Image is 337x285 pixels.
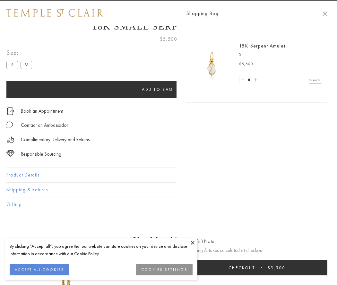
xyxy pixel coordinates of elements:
h3: You May Also Like [16,235,321,245]
button: Add to bag [6,81,309,98]
a: Remove [309,76,321,83]
a: 18K Serpent Amulet [239,42,285,49]
span: Shopping Bag [186,9,219,18]
span: Checkout [229,265,255,271]
span: Add to bag [142,87,173,92]
span: $5,500 [160,35,177,43]
div: By clicking “Accept all”, you agree that our website can store cookies on your device and disclos... [10,243,193,257]
img: P51836-E11SERPPV [193,45,231,83]
span: $5,500 [239,61,253,67]
img: Temple St. Clair [6,9,103,17]
img: icon_appointment.svg [6,108,14,115]
div: Contact an Ambassador [21,121,68,129]
a: Set quantity to 2 [252,76,259,84]
span: Size: [6,47,35,58]
button: COOKIES SETTINGS [136,264,193,275]
button: Add Gift Note [186,237,214,246]
h1: 18K Small Serpent Amulet [6,21,331,32]
a: Book an Appointment [21,108,63,115]
button: Shipping & Returns [6,183,331,197]
div: Responsible Sourcing [21,150,61,158]
img: MessageIcon-01_2.svg [6,121,13,128]
img: icon_sourcing.svg [6,150,14,157]
button: ACCEPT ALL COOKIES [10,264,69,275]
label: S [6,61,18,69]
p: S [239,51,321,58]
a: Set quantity to 0 [239,76,246,84]
button: Gifting [6,197,331,212]
button: Product Details [6,168,331,182]
button: Checkout $5,500 [186,260,327,275]
p: Shipping & taxes calculated at checkout [186,246,327,255]
img: icon_delivery.svg [6,136,14,144]
span: $5,500 [268,265,285,271]
label: M [21,61,32,69]
button: Close Shopping Bag [323,11,327,16]
p: Complimentary Delivery and Returns [21,136,90,144]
